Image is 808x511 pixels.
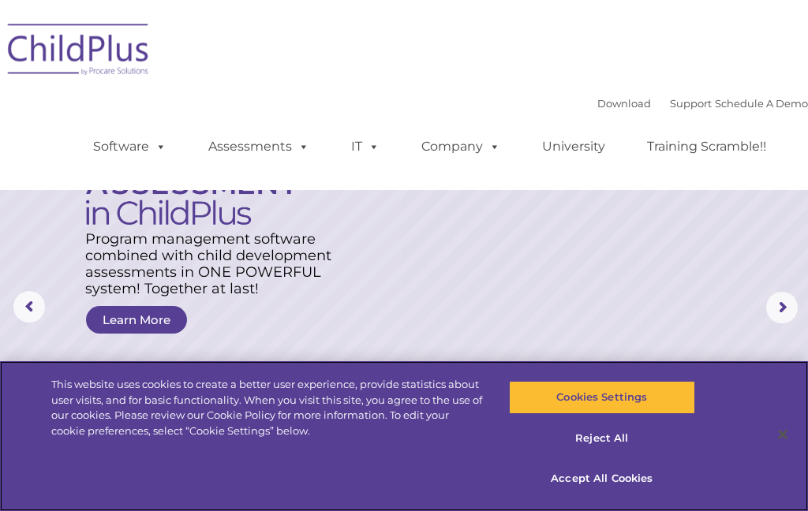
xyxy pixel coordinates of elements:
[526,131,621,162] a: University
[509,422,695,455] button: Reject All
[509,381,695,414] button: Cookies Settings
[51,377,484,438] div: This website uses cookies to create a better user experience, provide statistics about user visit...
[597,97,651,110] a: Download
[193,131,325,162] a: Assessments
[406,131,516,162] a: Company
[631,131,782,162] a: Training Scramble!!
[670,97,712,110] a: Support
[86,306,187,334] a: Learn More
[765,417,800,452] button: Close
[597,97,808,110] font: |
[715,97,808,110] a: Schedule A Demo
[335,131,395,162] a: IT
[85,231,344,297] rs-layer: Program management software combined with child development assessments in ONE POWERFUL system! T...
[509,462,695,495] button: Accept All Cookies
[77,131,182,162] a: Software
